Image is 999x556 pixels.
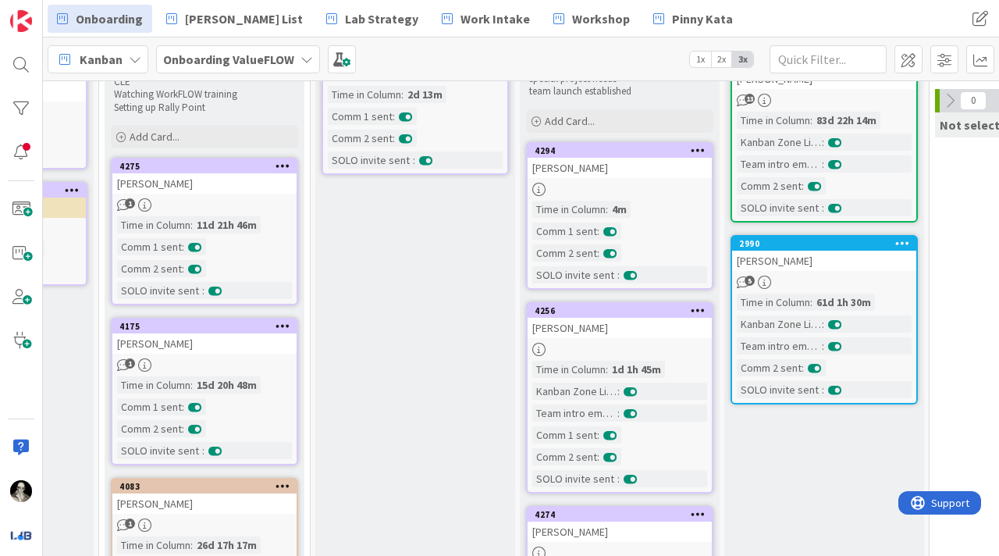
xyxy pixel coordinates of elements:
[822,134,824,151] span: :
[117,260,182,277] div: Comm 2 sent
[163,52,294,67] b: Onboarding ValueFLOW
[529,85,710,98] p: team launch established
[125,519,135,529] span: 1
[532,244,597,262] div: Comm 2 sent
[737,199,822,216] div: SOLO invite sent
[535,305,712,316] div: 4256
[117,442,202,459] div: SOLO invite sent
[597,244,599,262] span: :
[606,201,608,218] span: :
[737,155,822,173] div: Team intro email sent
[404,86,446,103] div: 2d 13m
[528,304,712,318] div: 4256
[535,145,712,156] div: 4294
[597,426,599,444] span: :
[202,442,204,459] span: :
[608,201,631,218] div: 4m
[460,9,530,28] span: Work Intake
[111,318,298,465] a: 4175[PERSON_NAME]Time in Column:15d 20h 48mComm 1 sent:Comm 2 sent:SOLO invite sent:
[112,479,297,494] div: 4083
[328,151,413,169] div: SOLO invite sent
[112,173,297,194] div: [PERSON_NAME]
[526,302,713,494] a: 4256[PERSON_NAME]Time in Column:1d 1h 45mKanban Zone Licensed:Team intro email sent:Comm 1 sent:C...
[322,27,509,175] a: Time in Column:2d 13mComm 1 sent:Comm 2 sent:SOLO invite sent:
[526,142,713,290] a: 4294[PERSON_NAME]Time in Column:4mComm 1 sent:Comm 2 sent:SOLO invite sent:
[182,420,184,437] span: :
[193,376,261,394] div: 15d 20h 48m
[532,383,617,400] div: Kanban Zone Licensed
[528,304,712,338] div: 4256[PERSON_NAME]
[617,383,620,400] span: :
[731,235,918,405] a: 2990[PERSON_NAME]Time in Column:61d 1h 30mKanban Zone Licensed:Team intro email sent:Comm 2 sent:...
[822,337,824,355] span: :
[393,108,395,125] span: :
[117,398,182,415] div: Comm 1 sent
[48,5,152,33] a: Onboarding
[532,426,597,444] div: Comm 1 sent
[572,9,630,28] span: Workshop
[76,9,143,28] span: Onboarding
[317,5,428,33] a: Lab Strategy
[812,112,880,129] div: 83d 22h 14m
[810,112,812,129] span: :
[532,361,606,378] div: Time in Column
[119,321,297,332] div: 4175
[608,361,665,378] div: 1d 1h 45m
[732,52,753,67] span: 3x
[112,333,297,354] div: [PERSON_NAME]
[822,315,824,333] span: :
[732,237,916,271] div: 2990[PERSON_NAME]
[112,479,297,514] div: 4083[PERSON_NAME]
[606,361,608,378] span: :
[532,201,606,218] div: Time in Column
[770,45,887,73] input: Quick Filter...
[617,266,620,283] span: :
[114,102,295,114] p: Setting up Rally Point
[737,112,810,129] div: Time in Column
[737,359,802,376] div: Comm 2 sent
[112,159,297,173] div: 4275
[532,470,617,487] div: SOLO invite sent
[731,53,918,223] a: [PERSON_NAME]Time in Column:83d 22h 14mKanban Zone Licensed:Team intro email sent:Comm 2 sent:SOL...
[112,319,297,354] div: 4175[PERSON_NAME]
[80,50,123,69] span: Kanban
[125,198,135,208] span: 1
[532,266,617,283] div: SOLO invite sent
[328,130,393,147] div: Comm 2 sent
[10,480,32,502] img: WS
[119,161,297,172] div: 4275
[528,522,712,542] div: [PERSON_NAME]
[10,524,32,546] img: avatar
[202,282,204,299] span: :
[597,223,599,240] span: :
[117,216,190,233] div: Time in Column
[545,114,595,128] span: Add Card...
[737,294,810,311] div: Time in Column
[432,5,539,33] a: Work Intake
[532,223,597,240] div: Comm 1 sent
[737,134,822,151] div: Kanban Zone Licensed
[328,108,393,125] div: Comm 1 sent
[732,237,916,251] div: 2990
[535,509,712,520] div: 4274
[33,2,71,21] span: Support
[737,381,822,398] div: SOLO invite sent
[112,159,297,194] div: 4275[PERSON_NAME]
[822,199,824,216] span: :
[617,405,620,422] span: :
[812,294,875,311] div: 61d 1h 30m
[182,238,184,255] span: :
[117,238,182,255] div: Comm 1 sent
[737,315,822,333] div: Kanban Zone Licensed
[125,358,135,369] span: 1
[117,376,190,394] div: Time in Column
[413,151,415,169] span: :
[644,5,742,33] a: Pinny Kata
[528,508,712,522] div: 4274
[711,52,732,67] span: 2x
[528,144,712,178] div: 4294[PERSON_NAME]
[328,86,401,103] div: Time in Column
[617,470,620,487] span: :
[597,448,599,465] span: :
[528,318,712,338] div: [PERSON_NAME]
